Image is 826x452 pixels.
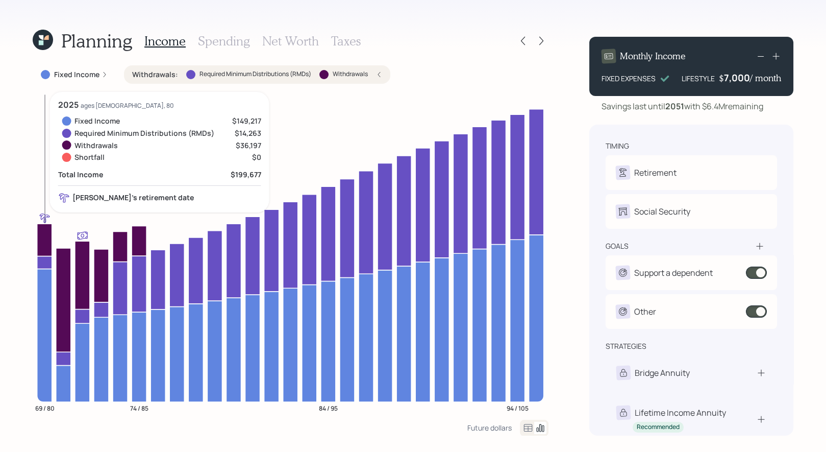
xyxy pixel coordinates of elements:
[750,73,781,84] h4: / month
[130,403,148,412] tspan: 74 / 85
[61,30,132,52] h1: Planning
[606,241,629,251] div: goals
[144,34,186,49] h3: Income
[467,423,512,433] div: Future dollars
[602,100,763,112] div: Savings last until with $6.4M remaining
[620,51,686,62] h4: Monthly Income
[602,73,656,84] div: FIXED EXPENSES
[634,267,713,279] div: Support a dependent
[634,205,690,218] div: Social Security
[634,305,656,318] div: Other
[635,407,726,419] div: Lifetime Income Annuity
[132,69,178,80] label: Withdrawals :
[199,70,311,79] label: Required Minimum Distributions (RMDs)
[634,166,677,179] div: Retirement
[635,367,690,379] div: Bridge Annuity
[331,34,361,49] h3: Taxes
[637,423,680,432] div: Recommended
[719,73,724,84] h4: $
[724,72,750,84] div: 7,000
[507,403,529,412] tspan: 94 / 105
[54,69,99,80] label: Fixed Income
[35,403,55,412] tspan: 69 / 80
[606,341,646,351] div: strategies
[198,34,250,49] h3: Spending
[333,70,368,79] label: Withdrawals
[606,141,629,151] div: timing
[682,73,715,84] div: LIFESTYLE
[319,403,338,412] tspan: 84 / 95
[665,101,684,112] b: 2051
[262,34,319,49] h3: Net Worth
